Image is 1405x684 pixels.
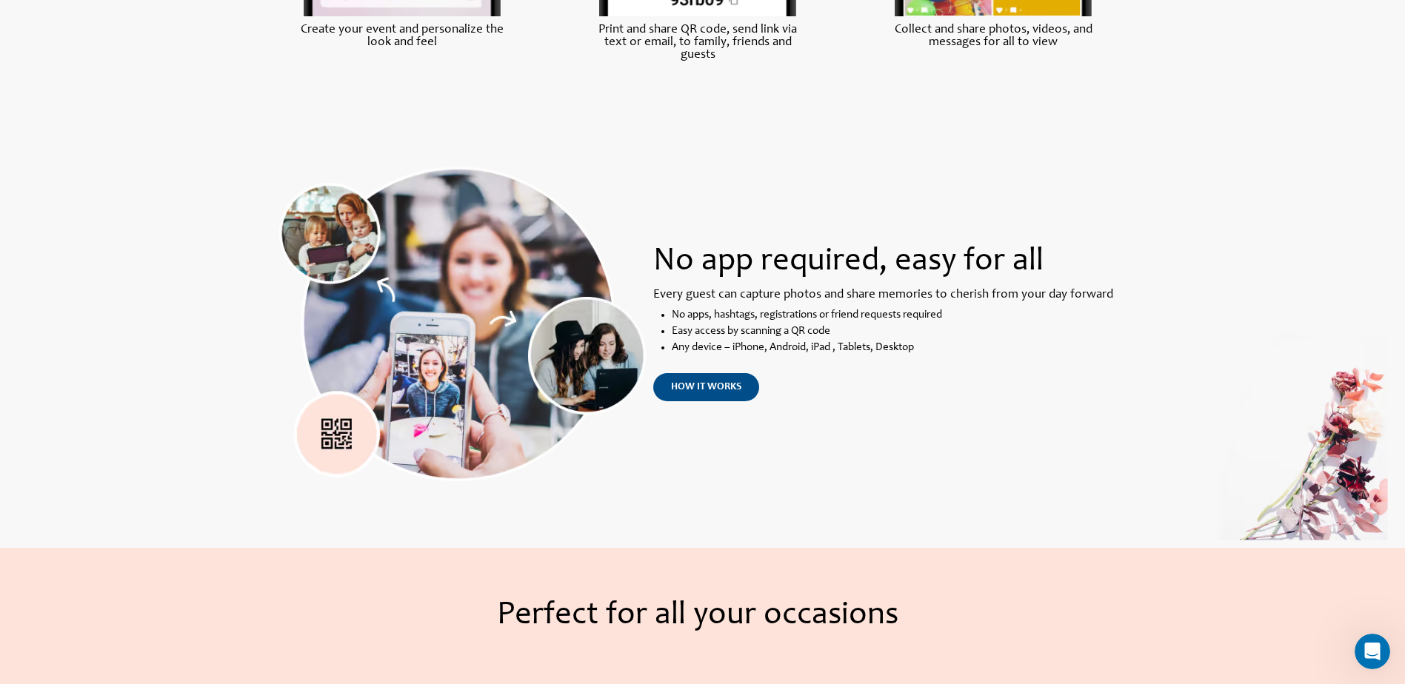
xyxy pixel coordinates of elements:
[672,307,1116,323] li: No apps, hashtags, registrations or friend requests required
[653,289,1116,301] label: Every guest can capture photos and share memories to cherish from your day forward
[672,323,1116,340] li: Easy access by scanning a QR code
[653,373,759,401] a: how it works
[218,596,1178,637] h2: Perfect for all your occasions
[590,24,806,61] label: Print and share QR code, send link via text or email, to family, friends and guests
[294,24,510,49] label: Create your event and personalize the look and feel
[885,24,1101,49] label: Collect and share photos, videos, and messages for all to view
[1355,634,1390,669] iframe: Intercom live chat
[671,382,741,392] span: how it works
[672,340,1116,356] li: Any device – iPhone, Android, iPad , Tablets
[279,167,646,481] img: easy_for_all | Live Photo Slideshow for Events | Create Free Events Album for Any Occasion
[1192,306,1389,540] img: easy_for_all_bg | Live Photo Slideshow for Events | Create Free Events Album for Any Occasion
[870,342,914,353] span: , Desktop
[653,246,1044,278] span: No app required, easy for all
